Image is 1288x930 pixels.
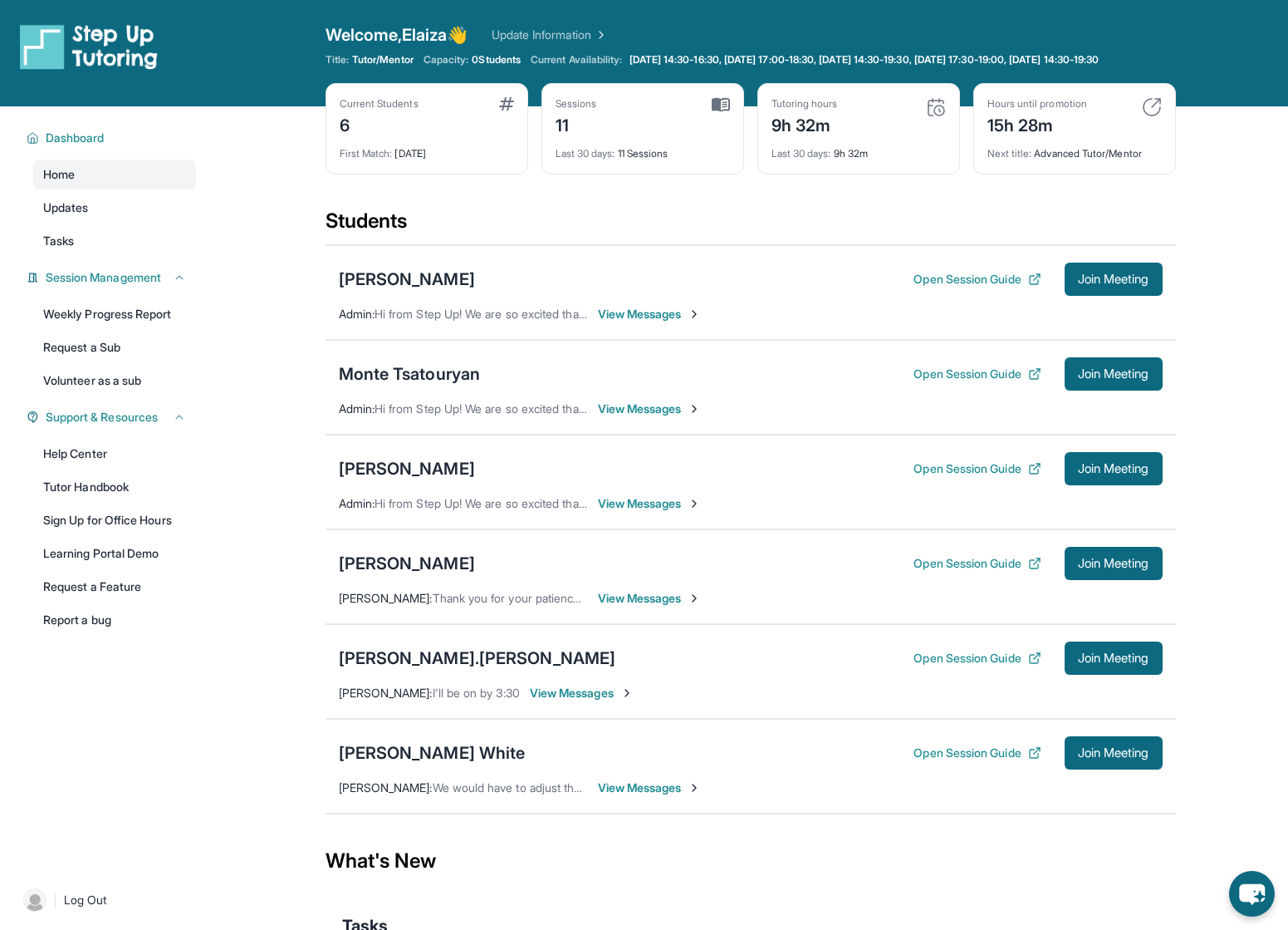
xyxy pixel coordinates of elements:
[712,97,730,112] img: card
[1078,653,1149,663] span: Join Meeting
[39,130,186,146] button: Dashboard
[39,409,186,426] button: Support & Resources
[33,299,196,329] a: Weekly Progress Report
[424,53,469,66] span: Capacity:
[913,460,1041,477] button: Open Session Guide
[987,137,1162,160] div: Advanced Tutor/Mentor
[46,269,161,286] span: Session Management
[33,160,196,189] a: Home
[688,592,701,605] img: Chevron-Right
[64,892,107,908] span: Log Out
[33,193,196,223] a: Updates
[771,97,838,111] div: Tutoring hours
[339,780,433,795] span: [PERSON_NAME] :
[1065,736,1163,770] button: Join Meeting
[913,555,1041,572] button: Open Session Guide
[987,147,1032,160] span: Next title :
[987,97,1087,111] div: Hours until promotion
[33,439,196,469] a: Help Center
[339,268,475,291] div: [PERSON_NAME]
[33,366,196,396] a: Volunteer as a sub
[1065,452,1163,485] button: Join Meeting
[339,457,475,480] div: [PERSON_NAME]
[688,497,701,510] img: Chevron-Right
[1078,464,1149,474] span: Join Meeting
[598,495,702,512] span: View Messages
[1078,369,1149,379] span: Join Meeting
[33,226,196,256] a: Tasks
[53,890,57,910] span: |
[530,685,634,701] span: View Messages
[433,591,620,605] span: Thank you for your patience as well
[43,166,75,183] span: Home
[33,472,196,502] a: Tutor Handbook
[492,27,608,43] a: Update Information
[46,130,105,146] span: Dashboard
[1065,357,1163,391] button: Join Meeting
[20,23,158,70] img: logo
[556,97,597,111] div: Sessions
[1229,871,1275,917] button: chat-button
[598,401,702,417] span: View Messages
[339,401,375,416] span: Admin :
[33,572,196,602] a: Request a Feature
[771,147,831,160] span: Last 30 days :
[913,271,1041,288] button: Open Session Guide
[339,552,475,575] div: [PERSON_NAME]
[1078,274,1149,284] span: Join Meeting
[33,605,196,635] a: Report a bug
[598,306,702,322] span: View Messages
[326,53,349,66] span: Title:
[598,590,702,607] span: View Messages
[33,539,196,568] a: Learning Portal Demo
[688,781,701,795] img: Chevron-Right
[339,496,375,510] span: Admin :
[913,745,1041,761] button: Open Session Guide
[913,650,1041,667] button: Open Session Guide
[23,888,47,912] img: user-img
[771,111,838,137] div: 9h 32m
[326,824,1176,898] div: What's New
[1078,558,1149,568] span: Join Meeting
[340,147,393,160] span: First Match :
[629,53,1099,66] span: [DATE] 14:30-16:30, [DATE] 17:00-18:30, [DATE] 14:30-19:30, [DATE] 17:30-19:00, [DATE] 14:30-19:30
[43,233,74,249] span: Tasks
[472,53,521,66] span: 0 Students
[926,97,946,117] img: card
[339,591,433,605] span: [PERSON_NAME] :
[626,53,1103,66] a: [DATE] 14:30-16:30, [DATE] 17:00-18:30, [DATE] 14:30-19:30, [DATE] 17:30-19:00, [DATE] 14:30-19:30
[326,23,468,47] span: Welcome, Elaiza 👋
[556,111,597,137] div: 11
[339,741,526,765] div: [PERSON_NAME] White
[556,147,615,160] span: Last 30 days :
[531,53,622,66] span: Current Availability:
[987,111,1087,137] div: 15h 28m
[688,402,701,416] img: Chevron-Right
[1065,547,1163,580] button: Join Meeting
[433,686,520,700] span: I'll be on by 3:30
[771,137,946,160] div: 9h 32m
[33,332,196,362] a: Request a Sub
[688,308,701,321] img: Chevron-Right
[339,647,616,670] div: [PERSON_NAME].[PERSON_NAME]
[43,199,89,216] span: Updates
[352,53,414,66] span: Tutor/Mentor
[340,97,419,111] div: Current Students
[591,27,608,43] img: Chevron Right
[326,208,1176,244] div: Students
[1065,263,1163,296] button: Join Meeting
[340,137,514,160] div: [DATE]
[17,882,196,918] a: |Log Out
[39,269,186,286] button: Session Management
[339,307,375,321] span: Admin :
[433,780,992,795] span: We would have to adjust the time a little bit, but I can be there now and we'll work on the sched...
[33,505,196,535] a: Sign Up for Office Hours
[46,409,158,426] span: Support & Resources
[1065,642,1163,675] button: Join Meeting
[339,686,433,700] span: [PERSON_NAME] :
[620,686,634,700] img: Chevron-Right
[913,366,1041,382] button: Open Session Guide
[556,137,730,160] div: 11 Sessions
[339,362,481,386] div: Monte Tsatouryan
[340,111,419,137] div: 6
